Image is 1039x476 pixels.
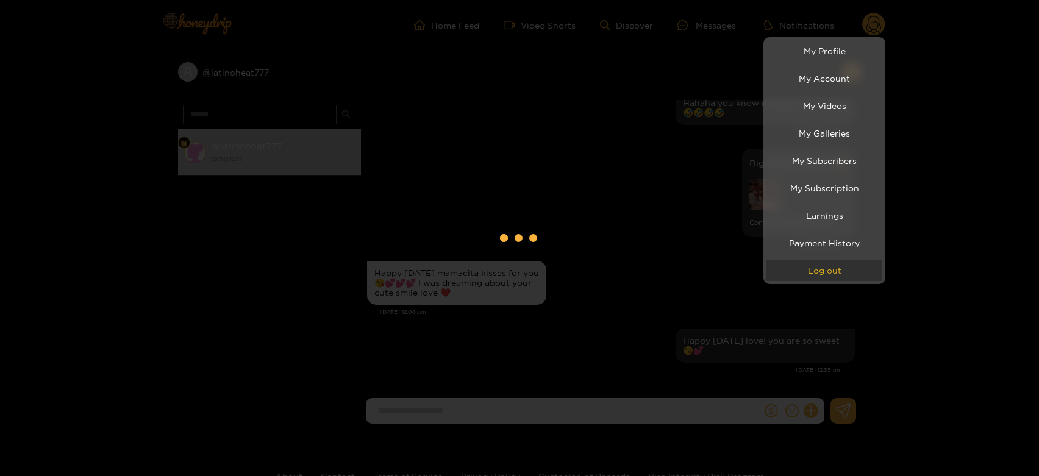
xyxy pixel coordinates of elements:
a: My Account [766,68,882,89]
a: Payment History [766,232,882,254]
a: My Videos [766,95,882,116]
a: My Subscribers [766,150,882,171]
a: My Galleries [766,123,882,144]
a: My Subscription [766,177,882,199]
a: Earnings [766,205,882,226]
button: Log out [766,260,882,281]
a: My Profile [766,40,882,62]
